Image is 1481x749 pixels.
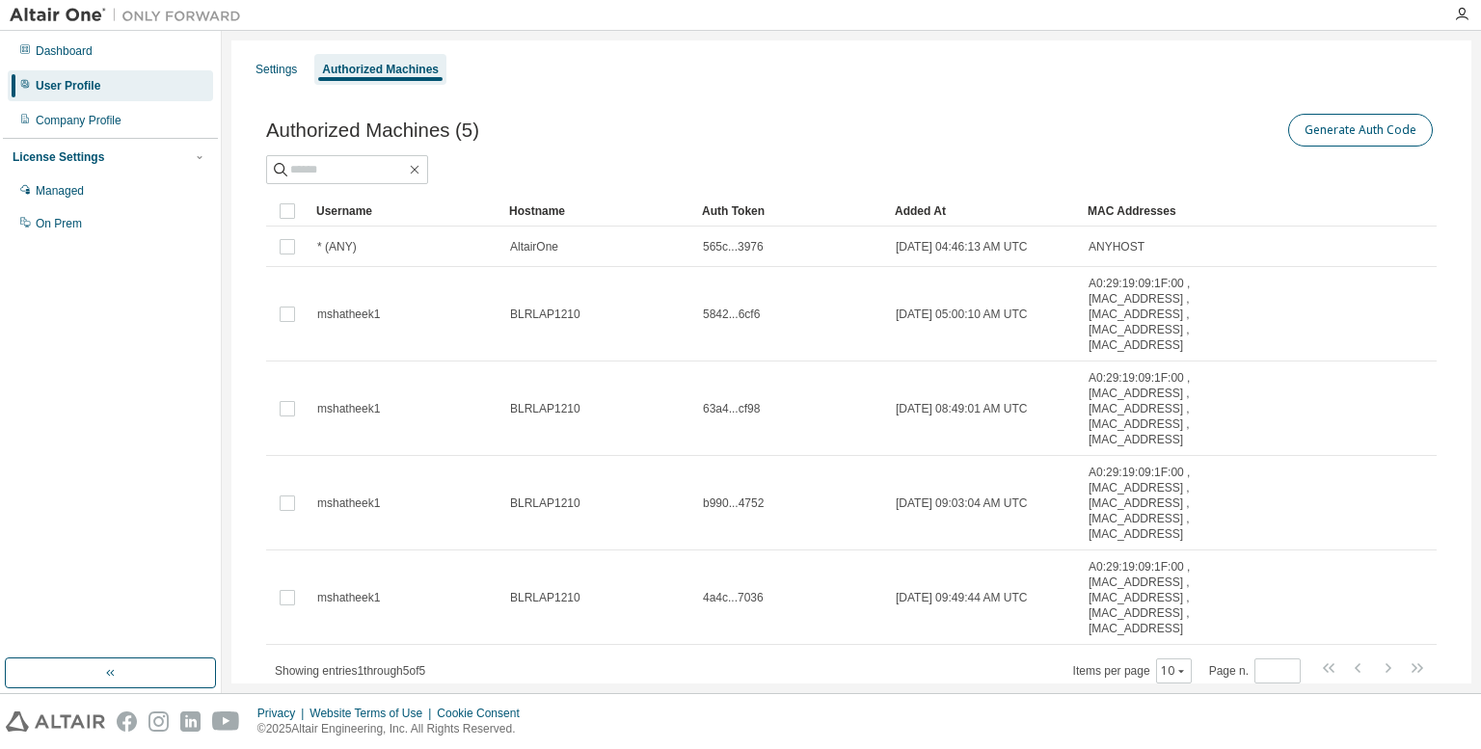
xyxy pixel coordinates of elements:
[317,307,380,322] span: mshatheek1
[1288,114,1433,147] button: Generate Auth Code
[36,113,121,128] div: Company Profile
[703,495,764,511] span: b990...4752
[703,401,760,416] span: 63a4...cf98
[257,721,531,737] p: © 2025 Altair Engineering, Inc. All Rights Reserved.
[212,711,240,732] img: youtube.svg
[257,706,310,721] div: Privacy
[275,664,425,678] span: Showing entries 1 through 5 of 5
[895,196,1072,227] div: Added At
[1089,239,1144,254] span: ANYHOST
[510,495,580,511] span: BLRLAP1210
[1161,663,1187,679] button: 10
[702,196,879,227] div: Auth Token
[510,590,580,605] span: BLRLAP1210
[1089,559,1224,636] span: A0:29:19:09:1F:00 , [MAC_ADDRESS] , [MAC_ADDRESS] , [MAC_ADDRESS] , [MAC_ADDRESS]
[437,706,530,721] div: Cookie Consent
[10,6,251,25] img: Altair One
[896,590,1028,605] span: [DATE] 09:49:44 AM UTC
[316,196,494,227] div: Username
[317,590,380,605] span: mshatheek1
[317,401,380,416] span: mshatheek1
[317,495,380,511] span: mshatheek1
[1088,196,1225,227] div: MAC Addresses
[510,239,558,254] span: AltairOne
[896,307,1028,322] span: [DATE] 05:00:10 AM UTC
[1089,370,1224,447] span: A0:29:19:09:1F:00 , [MAC_ADDRESS] , [MAC_ADDRESS] , [MAC_ADDRESS] , [MAC_ADDRESS]
[180,711,201,732] img: linkedin.svg
[896,239,1028,254] span: [DATE] 04:46:13 AM UTC
[510,401,580,416] span: BLRLAP1210
[148,711,169,732] img: instagram.svg
[117,711,137,732] img: facebook.svg
[703,307,760,322] span: 5842...6cf6
[36,216,82,231] div: On Prem
[703,239,764,254] span: 565c...3976
[703,590,764,605] span: 4a4c...7036
[36,183,84,199] div: Managed
[256,62,297,77] div: Settings
[896,401,1028,416] span: [DATE] 08:49:01 AM UTC
[310,706,437,721] div: Website Terms of Use
[36,78,100,94] div: User Profile
[36,43,93,59] div: Dashboard
[510,307,580,322] span: BLRLAP1210
[1209,658,1301,683] span: Page n.
[1089,276,1224,353] span: A0:29:19:09:1F:00 , [MAC_ADDRESS] , [MAC_ADDRESS] , [MAC_ADDRESS] , [MAC_ADDRESS]
[1073,658,1192,683] span: Items per page
[317,239,357,254] span: * (ANY)
[509,196,687,227] div: Hostname
[322,62,439,77] div: Authorized Machines
[13,149,104,165] div: License Settings
[1089,465,1224,542] span: A0:29:19:09:1F:00 , [MAC_ADDRESS] , [MAC_ADDRESS] , [MAC_ADDRESS] , [MAC_ADDRESS]
[266,120,479,142] span: Authorized Machines (5)
[6,711,105,732] img: altair_logo.svg
[896,495,1028,511] span: [DATE] 09:03:04 AM UTC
